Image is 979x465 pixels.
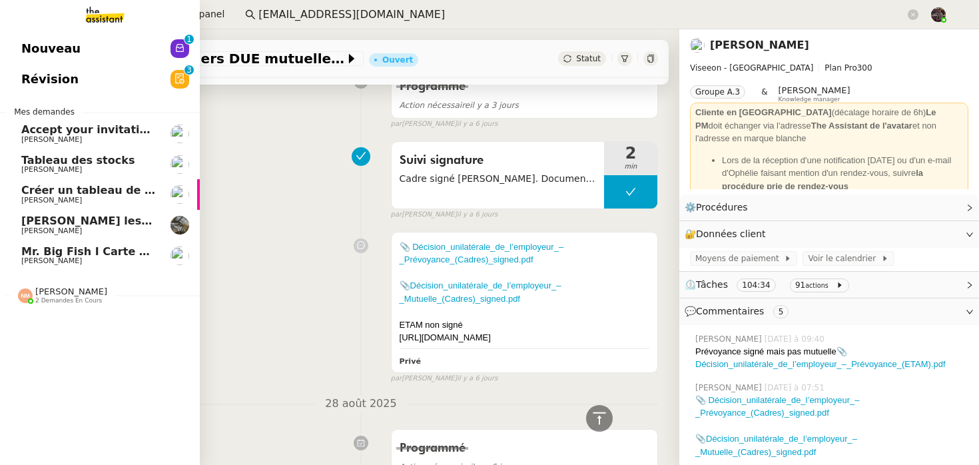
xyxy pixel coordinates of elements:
[314,395,407,413] span: 28 août 2025
[400,318,649,332] div: ETAM non signé
[35,286,107,296] span: [PERSON_NAME]
[391,373,498,384] small: [PERSON_NAME]
[21,227,82,235] span: [PERSON_NAME]
[35,297,102,304] span: 2 demandes en cours
[21,123,402,136] span: Accept your invitation to join shared calenda"[PERSON_NAME]"
[21,165,82,174] span: [PERSON_NAME]
[400,151,596,171] span: Suivi signature
[400,171,596,187] span: Cadre signé [PERSON_NAME]. Documents ETAM non signés, à suivre semaine prochaine
[690,38,705,53] img: users%2FTtzP7AGpm5awhzgAzUtU1ot6q7W2%2Favatar%2Fb1ec9cbd-befd-4b0f-b4c2-375d59dbe3fa
[400,331,649,344] div: [URL][DOMAIN_NAME]
[805,282,828,289] small: actions
[765,333,827,345] span: [DATE] à 09:40
[695,106,963,145] div: (décalage horaire de 6h) doit échanger via l'adresse et non l'adresse en marque blanche
[695,432,968,458] div: 📎
[170,125,189,143] img: users%2FrLg9kJpOivdSURM9kMyTNR7xGo72%2Favatar%2Fb3a3d448-9218-437f-a4e5-c617cb932dda
[18,288,33,303] img: svg
[679,298,979,324] div: 💬Commentaires 5
[170,185,189,204] img: users%2FAXgjBsdPtrYuxuZvIJjRexEdqnq2%2Favatar%2F1599931753966.jpeg
[400,81,466,93] span: Programmé
[695,382,765,394] span: [PERSON_NAME]
[690,85,745,99] nz-tag: Groupe A.3
[170,246,189,265] img: users%2Fjeuj7FhI7bYLyCU6UIN9LElSS4x1%2Favatar%2F1678820456145.jpeg
[696,306,764,316] span: Commentaires
[696,229,766,239] span: Données client
[779,85,850,95] span: [PERSON_NAME]
[400,280,561,304] a: Décision_unilatérale_de_l’employeur_–_Mutuelle_(Cadres)_signed.pdf
[457,209,497,221] span: il y a 6 jours
[391,209,498,221] small: [PERSON_NAME]
[773,305,789,318] nz-tag: 5
[21,245,376,258] span: Mr. Big Fish I Carte de remerciement pour [PERSON_NAME]
[696,279,728,290] span: Tâches
[21,154,135,167] span: Tableau des stocks
[69,52,345,65] span: Préparer courriers DUE mutuelle et prévoyance
[737,278,775,292] nz-tag: 104:34
[186,35,192,47] p: 1
[685,306,794,316] span: 💬
[21,256,82,265] span: [PERSON_NAME]
[695,395,860,418] a: 📎 Décision_unilatérale_de_l’employeur_–_Prévoyance_(Cadres)_signed.pdf
[779,96,840,103] span: Knowledge manager
[604,145,657,161] span: 2
[695,107,832,117] strong: Cliente en [GEOGRAPHIC_DATA]
[21,184,289,197] span: Créer un tableau de bord gestion marge PAF
[679,221,979,247] div: 🔐Données client
[400,279,649,305] div: 📎
[400,242,564,265] a: 📎 Décision_unilatérale_de_l’employeur_–_Prévoyance_(Cadres)_signed.pdf
[21,135,82,144] span: [PERSON_NAME]
[795,280,805,290] span: 91
[765,382,827,394] span: [DATE] à 07:51
[679,195,979,221] div: ⚙️Procédures
[391,373,402,384] span: par
[391,209,402,221] span: par
[695,345,968,371] div: Prévoyance signé mais pas mutuelle
[695,107,936,131] strong: Le PM
[21,215,319,227] span: [PERSON_NAME] les tâches pour [PERSON_NAME]
[779,85,850,103] app-user-label: Knowledge manager
[6,105,83,119] span: Mes demandes
[400,101,470,110] span: Action nécessaire
[761,85,767,103] span: &
[811,121,912,131] strong: The Assistant de l'avatar
[695,333,765,345] span: [PERSON_NAME]
[184,65,194,75] nz-badge-sup: 3
[857,63,872,73] span: 300
[186,65,192,77] p: 3
[258,6,905,24] input: Rechercher
[685,279,854,290] span: ⏲️
[457,119,497,130] span: il y a 6 jours
[170,216,189,234] img: 390d5429-d57e-4c9b-b625-ae6f09e29702
[695,434,857,457] a: Décision_unilatérale_de_l’employeur_–_Mutuelle_(Cadres)_signed.pdf
[391,119,402,130] span: par
[576,54,601,63] span: Statut
[710,39,809,51] a: [PERSON_NAME]
[184,35,194,44] nz-badge-sup: 1
[21,69,79,89] span: Révision
[400,101,519,110] span: il y a 3 jours
[457,373,497,384] span: il y a 6 jours
[931,7,946,22] img: 2af2e8ed-4e7a-4339-b054-92d163d57814
[696,202,748,213] span: Procédures
[21,39,81,59] span: Nouveau
[695,252,784,265] span: Moyens de paiement
[685,200,754,215] span: ⚙️
[391,119,498,130] small: [PERSON_NAME]
[400,357,421,366] b: Privé
[679,272,979,298] div: ⏲️Tâches 104:34 91actions
[690,63,813,73] span: Viseeon - [GEOGRAPHIC_DATA]
[824,63,856,73] span: Plan Pro
[170,155,189,174] img: users%2FAXgjBsdPtrYuxuZvIJjRexEdqnq2%2Favatar%2F1599931753966.jpeg
[382,56,413,64] div: Ouvert
[808,252,880,265] span: Voir le calendrier
[400,442,466,454] span: Programmé
[722,168,923,191] strong: la procédure prie de rendez-vous
[21,196,82,205] span: [PERSON_NAME]
[685,227,771,242] span: 🔐
[722,154,963,193] li: Lors de la réception d'une notification [DATE] ou d'un e-mail d'Ophélie faisant mention d'un rend...
[604,161,657,173] span: min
